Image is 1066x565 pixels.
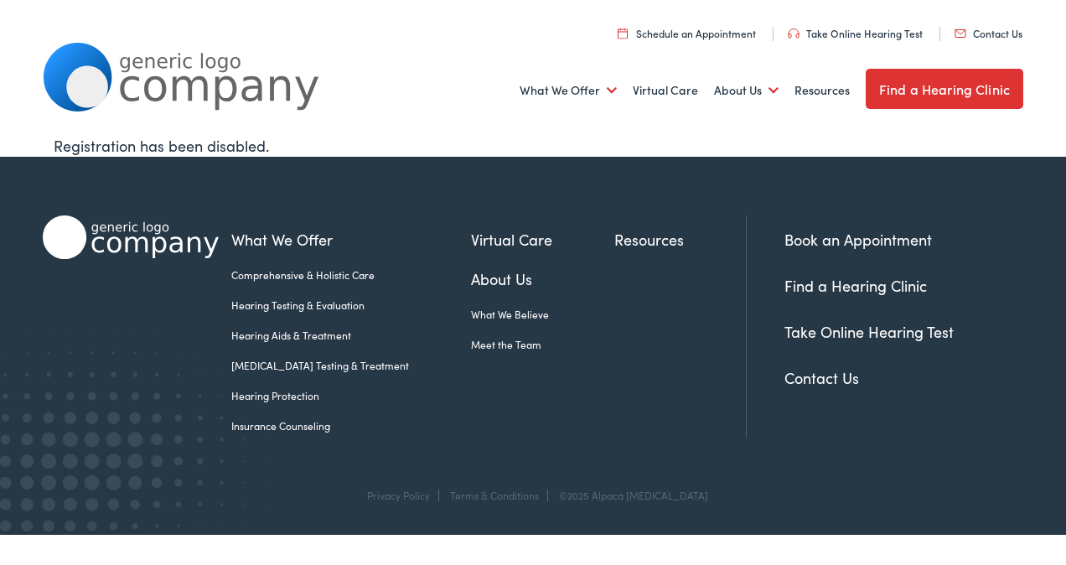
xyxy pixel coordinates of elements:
img: Alpaca Audiology [43,215,219,259]
div: Registration has been disabled. [54,134,1013,157]
img: utility icon [955,29,966,38]
a: Take Online Hearing Test [784,321,954,342]
a: What We Offer [231,228,471,251]
a: Book an Appointment [784,229,932,250]
a: Virtual Care [471,228,614,251]
a: Schedule an Appointment [618,26,756,40]
a: Contact Us [784,367,859,388]
img: utility icon [788,29,799,39]
a: Insurance Counseling [231,418,471,433]
a: Find a Hearing Clinic [866,69,1023,109]
a: Resources [614,228,746,251]
a: Take Online Hearing Test [788,26,923,40]
a: Comprehensive & Holistic Care [231,267,471,282]
a: Hearing Protection [231,388,471,403]
a: Hearing Aids & Treatment [231,328,471,343]
a: Contact Us [955,26,1022,40]
a: Hearing Testing & Evaluation [231,298,471,313]
div: ©2025 Alpaca [MEDICAL_DATA] [551,490,708,501]
a: Meet the Team [471,337,614,352]
a: About Us [714,60,779,122]
img: utility icon [618,28,628,39]
a: What We Offer [520,60,617,122]
a: Find a Hearing Clinic [784,275,927,296]
a: What We Believe [471,307,614,322]
a: [MEDICAL_DATA] Testing & Treatment [231,358,471,373]
a: Virtual Care [633,60,698,122]
a: Privacy Policy [367,488,430,502]
a: About Us [471,267,614,290]
a: Terms & Conditions [450,488,539,502]
a: Resources [794,60,850,122]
